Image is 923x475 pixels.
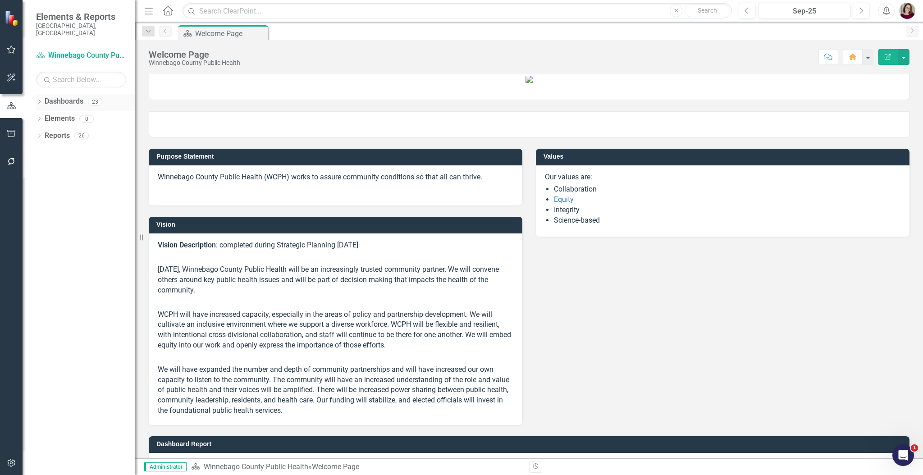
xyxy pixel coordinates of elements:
[36,22,126,37] small: [GEOGRAPHIC_DATA], [GEOGRAPHIC_DATA]
[36,50,126,61] a: Winnebago County Public Health
[156,153,518,160] h3: Purpose Statement
[74,132,89,140] div: 26
[36,11,126,22] span: Elements & Reports
[158,265,499,294] span: [DATE], Winnebago County Public Health will be an increasingly trusted community partner. We will...
[144,462,187,471] span: Administrator
[758,3,850,19] button: Sep-25
[685,5,730,17] button: Search
[554,184,900,195] li: Collaboration
[156,441,905,448] h3: Dashboard Report
[45,131,70,141] a: Reports
[158,240,513,252] p: : completed during Strategic Planning [DATE]
[312,462,359,471] div: Welcome Page
[45,96,83,107] a: Dashboards
[761,6,847,17] div: Sep-25
[204,462,308,471] a: Winnebago County Public Health
[158,310,511,350] span: WCPH will have increased capacity, especially in the areas of policy and partnership development....
[88,98,102,105] div: 23
[899,3,915,19] img: Sarahjean Schluechtermann
[911,444,918,452] span: 1
[554,195,574,204] a: Equity
[892,444,914,466] iframe: Intercom live chat
[554,215,900,226] li: Science-based
[4,9,21,27] img: ClearPoint Strategy
[525,76,533,83] img: WCPH%20v2.jpg
[79,115,94,123] div: 0
[149,50,240,59] div: Welcome Page
[158,365,509,415] span: We will have expanded the number and depth of community partnerships and will have increased our ...
[195,28,266,39] div: Welcome Page
[698,7,717,14] span: Search
[183,3,732,19] input: Search ClearPoint...
[158,241,216,249] strong: Vision Description
[554,205,900,215] li: Integrity
[545,172,900,183] p: Our values are:
[156,221,518,228] h3: Vision
[158,172,513,184] p: Winnebago County Public Health (WCPH) works to assure community conditions so that all can thrive.
[45,114,75,124] a: Elements
[191,462,522,472] div: »
[149,59,240,66] div: Winnebago County Public Health
[36,72,126,87] input: Search Below...
[544,153,905,160] h3: Values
